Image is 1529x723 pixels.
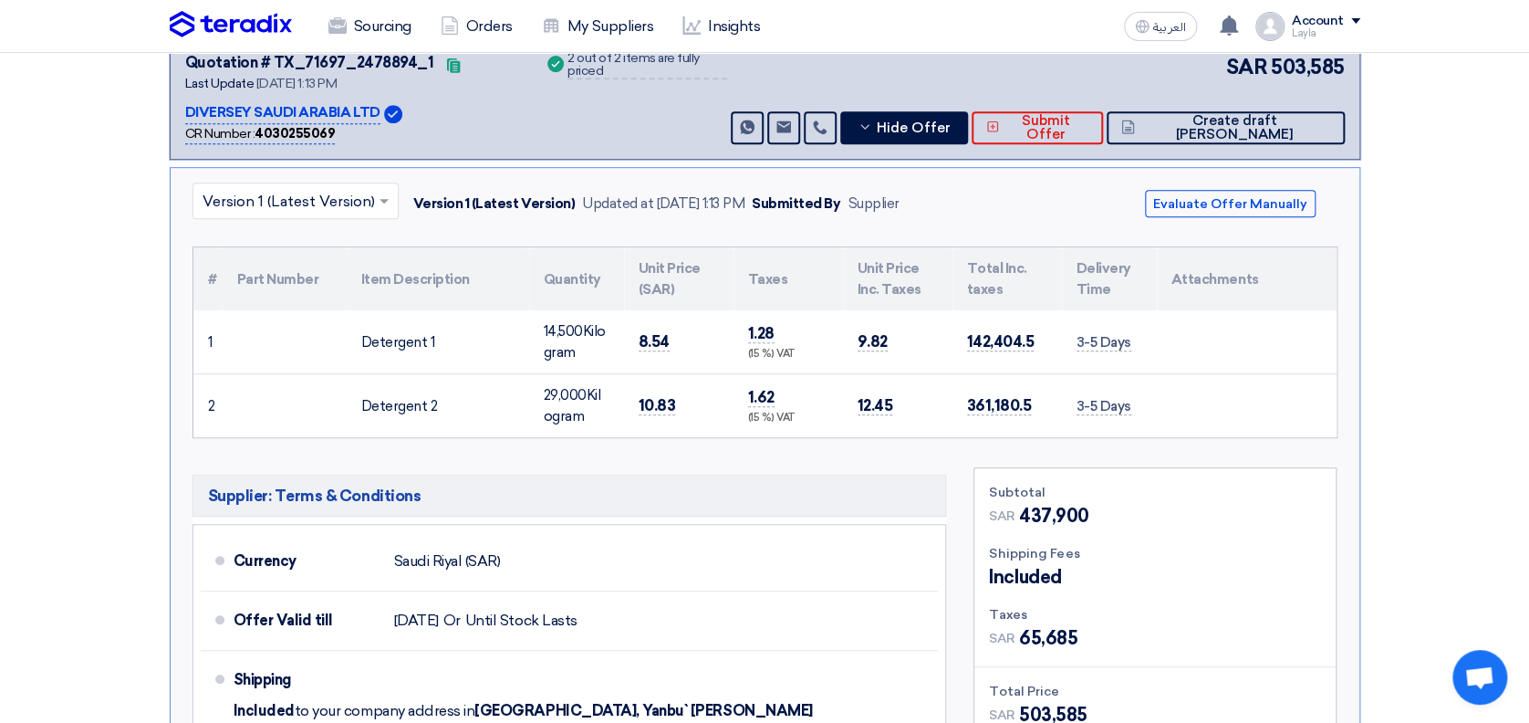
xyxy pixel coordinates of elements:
[989,563,1061,591] span: Included
[529,310,624,374] td: Kilogram
[347,247,529,310] th: Item Description
[192,475,947,517] h5: Supplier: Terms & Conditions
[193,247,223,310] th: #
[394,544,501,579] div: Saudi Riyal (SAR)
[544,387,587,403] span: 29,000
[185,124,336,144] div: CR Number :
[989,507,1015,526] span: SAR
[394,612,439,630] span: [DATE]
[1077,398,1131,415] span: 3-5 Days
[989,629,1015,648] span: SAR
[255,126,335,141] b: 4030255069
[952,247,1062,310] th: Total Inc. taxes
[1292,28,1360,38] div: Layla
[668,6,775,47] a: Insights
[967,396,1032,415] span: 361,180.5
[848,194,899,215] div: Supplier
[639,396,676,415] span: 10.83
[529,374,624,438] td: Kilogram
[567,52,727,79] div: 2 out of 2 items are fully priced
[748,388,775,407] span: 1.62
[733,247,843,310] th: Taxes
[1019,502,1089,529] span: 437,900
[843,247,952,310] th: Unit Price Inc. Taxes
[1157,247,1337,310] th: Attachments
[170,11,292,38] img: Teradix logo
[748,324,775,343] span: 1.28
[185,52,434,74] div: Quotation # TX_71697_2478894_1
[967,332,1035,351] span: 142,404.5
[256,76,337,91] span: [DATE] 1:13 PM
[1153,21,1186,34] span: العربية
[193,374,223,438] td: 2
[752,194,840,215] div: Submitted By
[1062,247,1157,310] th: Delivery Time
[989,483,1321,502] div: Subtotal
[384,105,402,123] img: Verified Account
[361,396,515,417] div: Detergent 2
[989,544,1321,563] div: Shipping Fees
[582,194,744,215] div: Updated at [DATE] 1:13 PM
[1004,114,1087,141] span: Submit Offer
[474,702,812,720] span: [GEOGRAPHIC_DATA], Yanbu` [PERSON_NAME]
[234,599,380,643] div: Offer Valid till
[858,396,893,415] span: 12.45
[1225,52,1267,82] span: SAR
[989,682,1321,701] div: Total Price
[295,702,475,720] span: to your company address in
[426,6,527,47] a: Orders
[544,323,583,340] span: 14,500
[840,111,967,144] button: Hide Offer
[624,247,733,310] th: Unit Price (SAR)
[223,247,347,310] th: Part Number
[1139,114,1330,141] span: Create draft [PERSON_NAME]
[877,121,951,135] span: Hide Offer
[1124,12,1197,41] button: العربية
[858,332,888,351] span: 9.82
[234,540,380,583] div: Currency
[748,411,828,426] div: (15 %) VAT
[1271,52,1345,82] span: 503,585
[1145,190,1316,217] button: Evaluate Offer Manually
[185,102,380,124] p: DIVERSEY SAUDI ARABIA LTD
[193,310,223,374] td: 1
[443,612,461,630] span: Or
[1292,14,1344,29] div: Account
[529,247,624,310] th: Quantity
[972,111,1103,144] button: Submit Offer
[234,702,295,720] span: Included
[989,605,1321,624] div: Taxes
[361,332,515,353] div: Detergent 1
[1107,111,1345,144] button: Create draft [PERSON_NAME]
[185,76,255,91] span: Last Update
[465,612,577,630] span: Until Stock Lasts
[1255,12,1285,41] img: profile_test.png
[639,332,670,351] span: 8.54
[527,6,668,47] a: My Suppliers
[1019,624,1077,652] span: 65,685
[1452,650,1507,705] div: Open chat
[234,658,380,702] div: Shipping
[413,194,576,215] div: Version 1 (Latest Version)
[748,347,828,362] div: (15 %) VAT
[1077,334,1131,351] span: 3-5 Days
[314,6,426,47] a: Sourcing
